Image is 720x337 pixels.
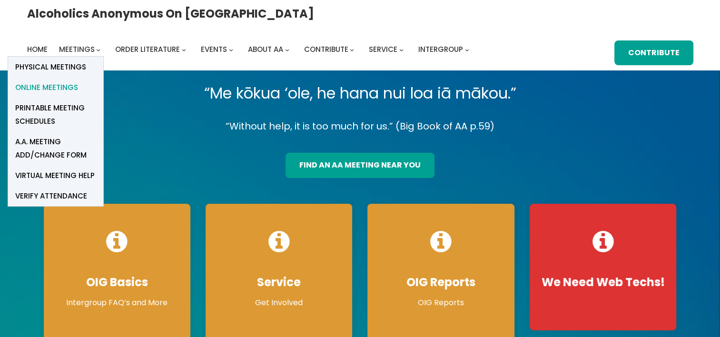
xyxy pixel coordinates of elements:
[27,43,48,56] a: Home
[8,77,103,98] a: Online Meetings
[377,297,504,308] p: OIG Reports
[465,48,469,52] button: Intergroup submenu
[304,43,348,56] a: Contribute
[539,275,667,289] h4: We Need Web Techs!
[27,44,48,54] span: Home
[53,297,181,308] p: Intergroup FAQ’s and More
[59,43,95,56] a: Meetings
[15,169,95,182] span: Virtual Meeting Help
[8,131,103,165] a: A.A. Meeting Add/Change Form
[8,98,103,131] a: Printable Meeting Schedules
[215,297,343,308] p: Get Involved
[350,48,354,52] button: Contribute submenu
[201,44,227,54] span: Events
[36,80,684,107] p: “Me kōkua ‘ole, he hana nui loa iā mākou.”
[229,48,233,52] button: Events submenu
[369,43,397,56] a: Service
[115,44,180,54] span: Order Literature
[285,48,289,52] button: About AA submenu
[27,3,314,24] a: Alcoholics Anonymous on [GEOGRAPHIC_DATA]
[614,40,693,66] a: Contribute
[418,44,463,54] span: Intergroup
[418,43,463,56] a: Intergroup
[15,189,87,203] span: verify attendance
[36,118,684,135] p: “Without help, it is too much for us.” (Big Book of AA p.59)
[15,101,96,128] span: Printable Meeting Schedules
[15,81,78,94] span: Online Meetings
[15,135,96,162] span: A.A. Meeting Add/Change Form
[27,43,473,56] nav: Intergroup
[96,48,100,52] button: Meetings submenu
[377,275,504,289] h4: OIG Reports
[182,48,186,52] button: Order Literature submenu
[248,44,283,54] span: About AA
[399,48,404,52] button: Service submenu
[201,43,227,56] a: Events
[215,275,343,289] h4: Service
[59,44,95,54] span: Meetings
[286,153,434,178] a: find an aa meeting near you
[304,44,348,54] span: Contribute
[15,60,86,74] span: Physical Meetings
[53,275,181,289] h4: OIG Basics
[369,44,397,54] span: Service
[8,186,103,206] a: verify attendance
[8,165,103,186] a: Virtual Meeting Help
[8,57,103,77] a: Physical Meetings
[248,43,283,56] a: About AA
